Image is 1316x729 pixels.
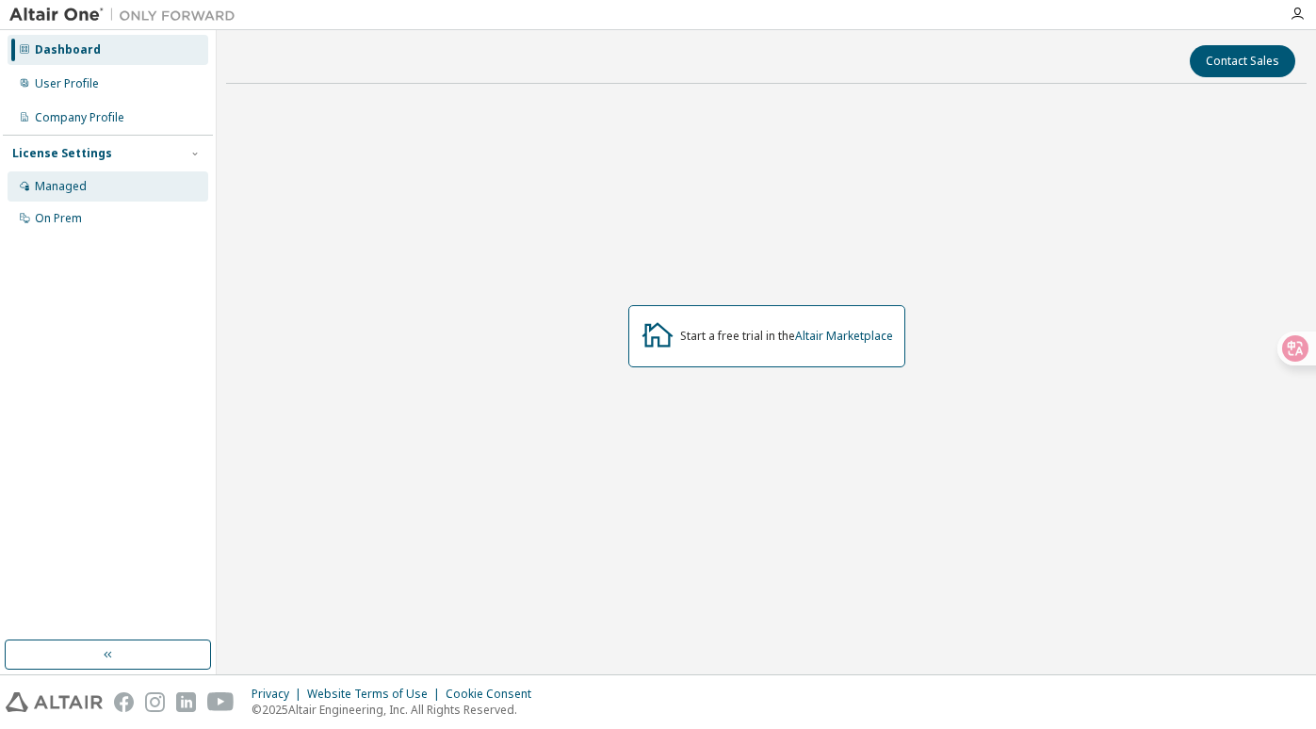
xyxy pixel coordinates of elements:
img: linkedin.svg [176,692,196,712]
div: On Prem [35,211,82,226]
img: altair_logo.svg [6,692,103,712]
img: facebook.svg [114,692,134,712]
div: Privacy [252,687,307,702]
div: Start a free trial in the [680,329,893,344]
div: Website Terms of Use [307,687,446,702]
div: Dashboard [35,42,101,57]
div: Company Profile [35,110,124,125]
button: Contact Sales [1190,45,1295,77]
div: License Settings [12,146,112,161]
img: youtube.svg [207,692,235,712]
img: instagram.svg [145,692,165,712]
p: © 2025 Altair Engineering, Inc. All Rights Reserved. [252,702,543,718]
div: User Profile [35,76,99,91]
div: Cookie Consent [446,687,543,702]
div: Managed [35,179,87,194]
img: Altair One [9,6,245,24]
a: Altair Marketplace [795,328,893,344]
